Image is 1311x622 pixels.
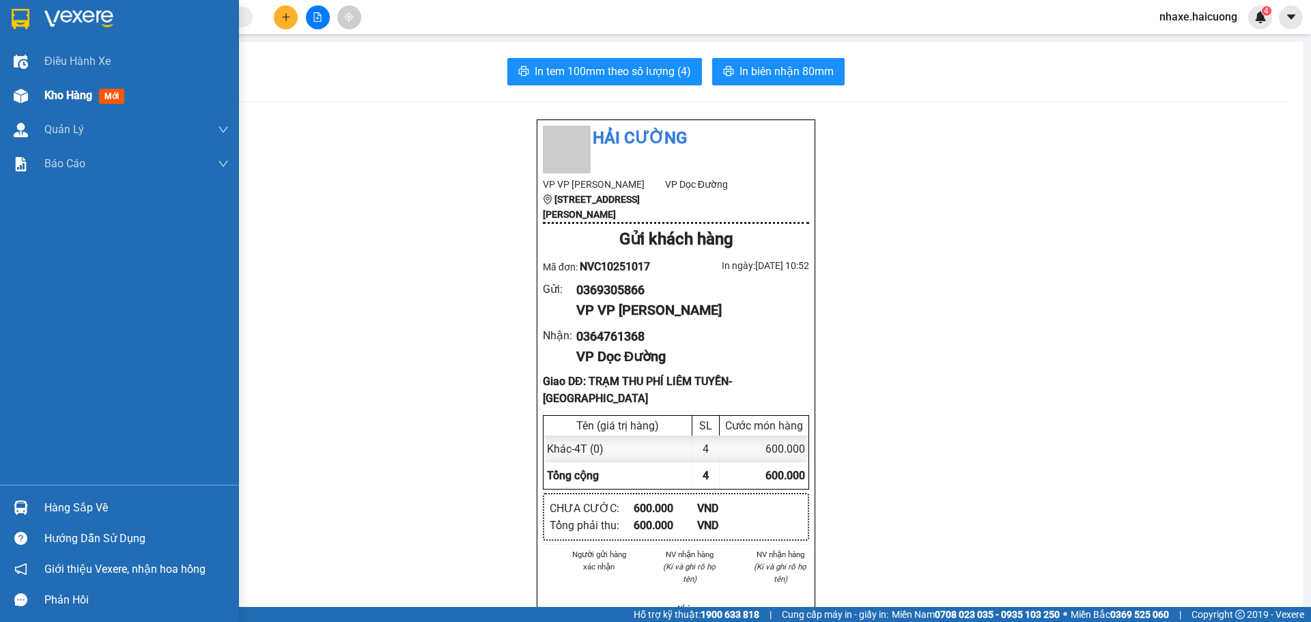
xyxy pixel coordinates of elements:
[634,500,697,517] div: 600.000
[547,442,604,455] span: Khác - 4T (0)
[543,227,809,253] div: Gửi khách hàng
[99,89,124,104] span: mới
[697,500,761,517] div: VND
[543,177,665,192] li: VP VP [PERSON_NAME]
[14,593,27,606] span: message
[14,123,28,137] img: warehouse-icon
[14,563,27,576] span: notification
[130,47,328,119] span: TRẠM THU PHÍ LIÊM TUYỀN-[GEOGRAPHIC_DATA]
[1110,609,1169,620] strong: 0369 525 060
[754,562,806,584] i: (Kí và ghi rõ họ tên)
[570,548,628,573] li: Người gửi hàng xác nhận
[14,500,28,515] img: warehouse-icon
[751,548,809,561] li: NV nhận hàng
[218,124,229,135] span: down
[661,602,719,614] li: Nhà xe
[12,13,33,27] span: Gửi:
[14,89,28,103] img: warehouse-icon
[507,58,702,85] button: printerIn tem 100mm theo số lượng (4)
[550,500,634,517] div: CHƯA CƯỚC :
[661,548,719,561] li: NV nhận hàng
[782,607,888,622] span: Cung cấp máy in - giấy in:
[1262,6,1271,16] sup: 4
[12,12,121,44] div: VP [PERSON_NAME]
[44,89,92,102] span: Kho hàng
[130,13,163,27] span: Nhận:
[665,177,787,192] li: VP Dọc Đường
[576,346,798,367] div: VP Dọc Đường
[14,55,28,69] img: warehouse-icon
[697,517,761,534] div: VND
[274,5,298,29] button: plus
[535,63,691,80] span: In tem 100mm theo số lượng (4)
[547,419,688,432] div: Tên (giá trị hàng)
[12,44,121,63] div: 0369305866
[739,63,834,80] span: In biên nhận 80mm
[44,53,111,70] span: Điều hành xe
[543,258,676,275] div: Mã đơn:
[543,126,809,152] li: Hải Cường
[634,607,759,622] span: Hỗ trợ kỹ thuật:
[281,12,291,22] span: plus
[337,5,361,29] button: aim
[1254,11,1267,23] img: icon-new-feature
[130,28,328,47] div: 0364761368
[576,281,798,300] div: 0369305866
[703,469,709,482] span: 4
[44,561,206,578] span: Giới thiệu Vexere, nhận hoa hồng
[1264,6,1269,16] span: 4
[12,9,29,29] img: logo-vxr
[344,12,354,22] span: aim
[720,436,808,462] div: 600.000
[770,607,772,622] span: |
[44,155,85,172] span: Báo cáo
[892,607,1060,622] span: Miền Nam
[543,281,576,298] div: Gửi :
[44,590,229,610] div: Phản hồi
[518,66,529,79] span: printer
[543,195,552,204] span: environment
[576,327,798,346] div: 0364761368
[634,517,697,534] div: 600.000
[44,121,84,138] span: Quản Lý
[935,609,1060,620] strong: 0708 023 035 - 0935 103 250
[543,373,809,407] div: Giao DĐ: TRẠM THU PHÍ LIÊM TUYỀN-[GEOGRAPHIC_DATA]
[1071,607,1169,622] span: Miền Bắc
[712,58,845,85] button: printerIn biên nhận 80mm
[218,158,229,169] span: down
[306,5,330,29] button: file-add
[14,157,28,171] img: solution-icon
[663,562,716,584] i: (Kí và ghi rõ họ tên)
[576,300,798,321] div: VP VP [PERSON_NAME]
[676,258,809,273] div: In ngày: [DATE] 10:52
[1279,5,1303,29] button: caret-down
[696,419,716,432] div: SL
[44,528,229,549] div: Hướng dẫn sử dụng
[543,194,640,220] b: [STREET_ADDRESS][PERSON_NAME]
[1235,610,1245,619] span: copyright
[723,66,734,79] span: printer
[543,327,576,344] div: Nhận :
[765,469,805,482] span: 600.000
[701,609,759,620] strong: 1900 633 818
[692,436,720,462] div: 4
[580,260,650,273] span: NVC10251017
[1179,607,1181,622] span: |
[130,55,150,69] span: DĐ:
[550,517,634,534] div: Tổng phải thu :
[130,12,328,28] div: Dọc Đường
[1285,11,1297,23] span: caret-down
[14,532,27,545] span: question-circle
[1148,8,1248,25] span: nhaxe.haicuong
[44,498,229,518] div: Hàng sắp về
[547,469,599,482] span: Tổng cộng
[723,419,805,432] div: Cước món hàng
[1063,612,1067,617] span: ⚪️
[313,12,322,22] span: file-add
